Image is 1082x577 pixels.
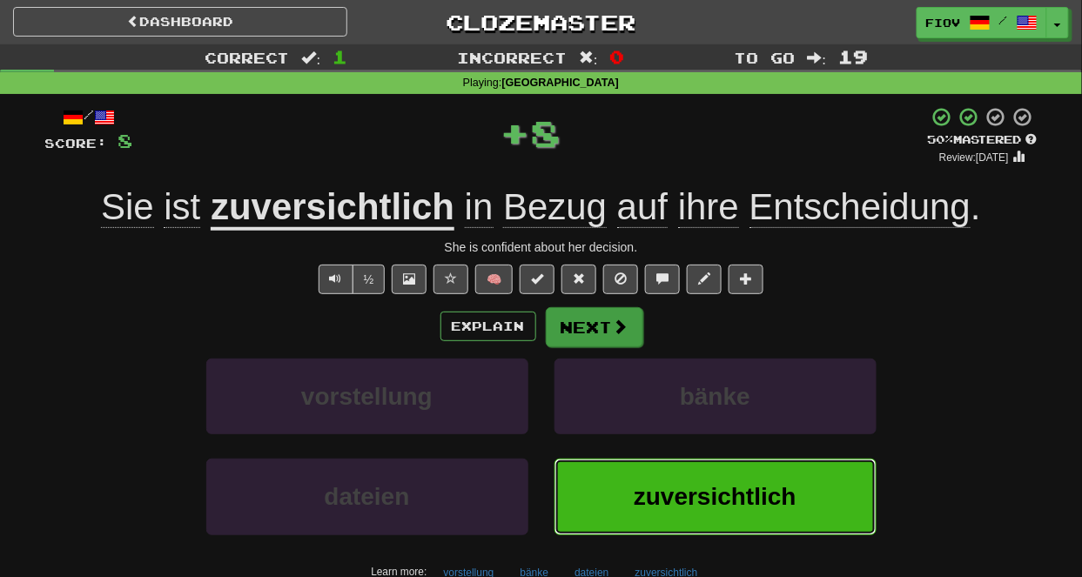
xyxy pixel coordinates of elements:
[561,265,596,294] button: Reset to 0% Mastered (alt+r)
[45,106,133,128] div: /
[500,106,530,158] span: +
[554,459,877,534] button: zuversichtlich
[353,265,386,294] button: ½
[926,15,961,30] span: fiov
[373,7,708,37] a: Clozemaster
[603,265,638,294] button: Ignore sentence (alt+i)
[634,483,796,510] span: zuversichtlich
[678,186,739,228] span: ihre
[206,459,528,534] button: dateien
[302,50,321,65] span: :
[680,383,750,410] span: bänke
[610,46,625,67] span: 0
[735,49,796,66] span: To go
[301,383,433,410] span: vorstellung
[502,77,620,89] strong: [GEOGRAPHIC_DATA]
[475,265,513,294] button: 🧠
[315,265,386,294] div: Text-to-speech controls
[645,265,680,294] button: Discuss sentence (alt+u)
[546,307,643,347] button: Next
[530,111,561,154] span: 8
[440,312,536,341] button: Explain
[617,186,668,228] span: auf
[687,265,722,294] button: Edit sentence (alt+d)
[928,132,954,146] span: 50 %
[211,186,454,231] u: zuversichtlich
[206,359,528,434] button: vorstellung
[465,186,494,228] span: in
[205,49,290,66] span: Correct
[13,7,347,37] a: Dashboard
[45,238,1038,256] div: She is confident about her decision.
[392,265,427,294] button: Show image (alt+x)
[749,186,971,228] span: Entscheidung
[324,483,409,510] span: dateien
[520,265,554,294] button: Set this sentence to 100% Mastered (alt+m)
[579,50,598,65] span: :
[454,186,981,228] span: .
[101,186,154,228] span: Sie
[333,46,347,67] span: 1
[808,50,827,65] span: :
[917,7,1047,38] a: fiov /
[433,265,468,294] button: Favorite sentence (alt+f)
[118,130,133,151] span: 8
[164,186,200,228] span: ist
[999,14,1008,26] span: /
[319,265,353,294] button: Play sentence audio (ctl+space)
[457,49,567,66] span: Incorrect
[503,186,607,228] span: Bezug
[939,151,1009,164] small: Review: [DATE]
[554,359,877,434] button: bänke
[729,265,763,294] button: Add to collection (alt+a)
[45,136,108,151] span: Score:
[928,132,1038,148] div: Mastered
[838,46,868,67] span: 19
